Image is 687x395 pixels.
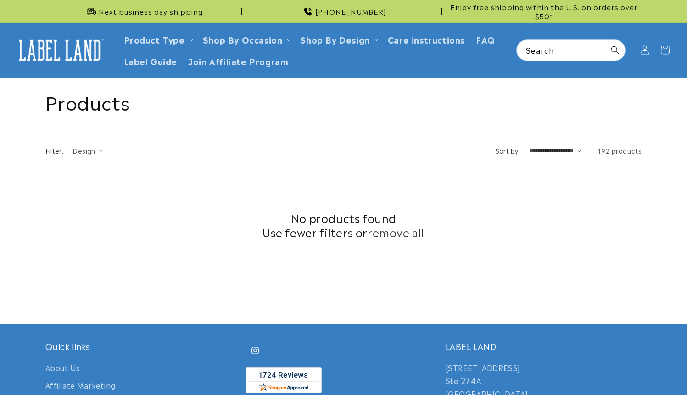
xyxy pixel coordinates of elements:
h2: Quick links [45,341,242,351]
a: Product Type [124,33,185,45]
span: FAQ [476,34,495,45]
span: Join Affiliate Program [188,56,288,66]
summary: Shop By Design [295,28,382,50]
a: Label Land [11,33,109,68]
a: Care instructions [382,28,470,50]
iframe: Gorgias Floating Chat [494,352,678,386]
button: Search [605,40,625,60]
span: Shop By Occasion [203,34,283,45]
span: Next business day shipping [99,7,203,16]
summary: Design (0 selected) [73,146,103,156]
summary: Product Type [118,28,197,50]
img: Label Land [14,36,106,64]
span: Enjoy free shipping within the U.S. on orders over $50* [446,2,642,20]
img: Customer Reviews [246,367,322,393]
span: Label Guide [124,56,178,66]
label: Sort by: [495,146,520,155]
a: Shop By Design [300,33,369,45]
span: Care instructions [388,34,465,45]
a: remove all [368,225,424,239]
span: 192 products [598,146,642,155]
a: FAQ [470,28,501,50]
h2: Filter: [45,146,64,156]
span: Design [73,146,95,155]
a: Label Guide [118,50,183,72]
h1: Products [45,89,642,113]
h2: LABEL LAND [446,341,642,351]
span: [PHONE_NUMBER] [315,7,386,16]
h2: No products found Use fewer filters or [45,211,642,239]
a: Join Affiliate Program [183,50,294,72]
summary: Shop By Occasion [197,28,295,50]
